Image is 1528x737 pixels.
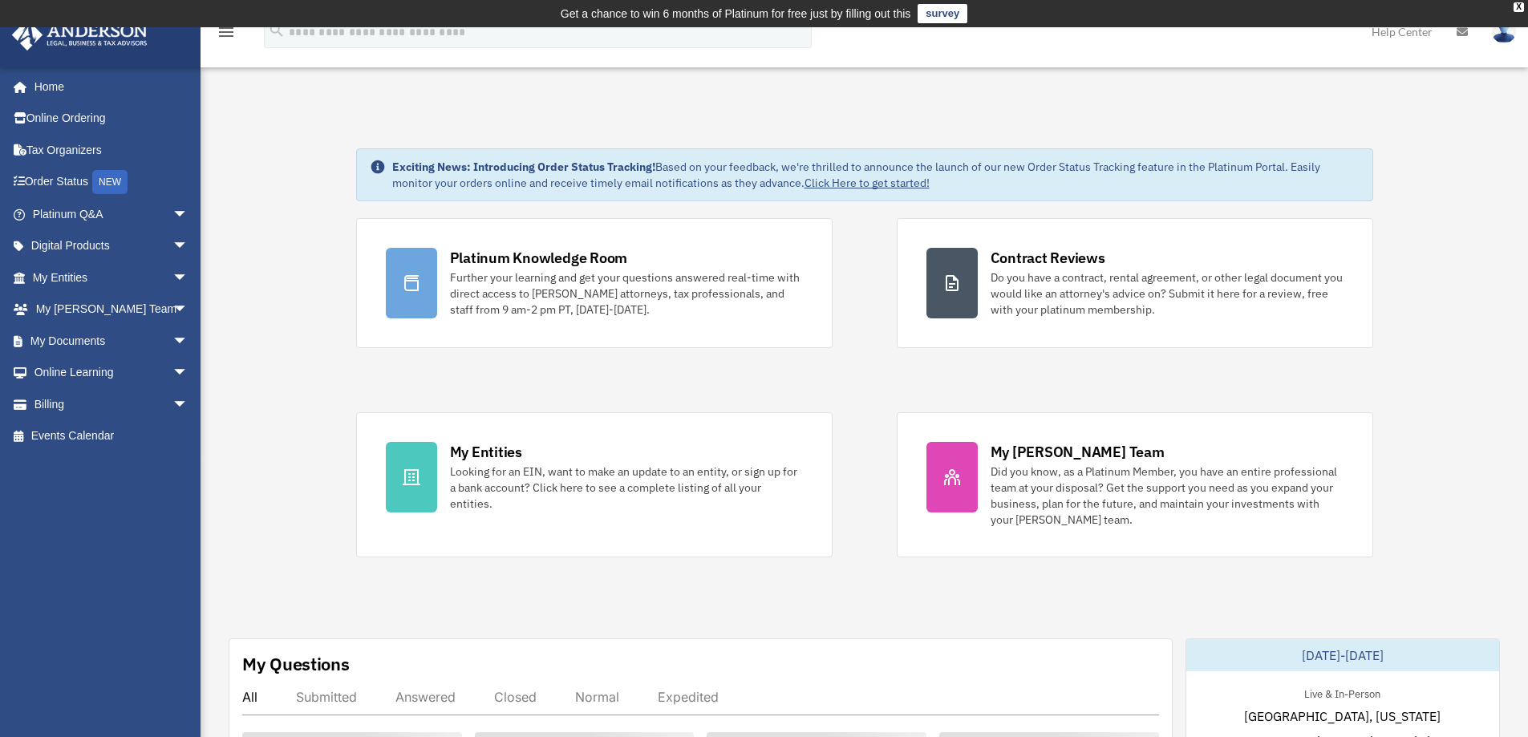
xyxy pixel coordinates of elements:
a: Platinum Knowledge Room Further your learning and get your questions answered real-time with dire... [356,218,833,348]
div: Expedited [658,689,719,705]
div: close [1514,2,1524,12]
a: Digital Productsarrow_drop_down [11,230,213,262]
div: [DATE]-[DATE] [1186,639,1499,671]
div: My Entities [450,442,522,462]
a: Online Ordering [11,103,213,135]
a: My [PERSON_NAME] Team Did you know, as a Platinum Member, you have an entire professional team at... [897,412,1373,557]
span: [GEOGRAPHIC_DATA], [US_STATE] [1244,707,1441,726]
a: Contract Reviews Do you have a contract, rental agreement, or other legal document you would like... [897,218,1373,348]
a: Events Calendar [11,420,213,452]
a: Home [11,71,205,103]
div: Do you have a contract, rental agreement, or other legal document you would like an attorney's ad... [991,269,1344,318]
a: Tax Organizers [11,134,213,166]
img: User Pic [1492,20,1516,43]
span: arrow_drop_down [172,357,205,390]
a: My [PERSON_NAME] Teamarrow_drop_down [11,294,213,326]
div: Normal [575,689,619,705]
span: arrow_drop_down [172,388,205,421]
a: Click Here to get started! [805,176,930,190]
div: All [242,689,257,705]
span: arrow_drop_down [172,198,205,231]
div: Closed [494,689,537,705]
div: Submitted [296,689,357,705]
div: Further your learning and get your questions answered real-time with direct access to [PERSON_NAM... [450,269,803,318]
span: arrow_drop_down [172,294,205,326]
span: arrow_drop_down [172,325,205,358]
a: Billingarrow_drop_down [11,388,213,420]
a: survey [918,4,967,23]
i: menu [217,22,236,42]
div: Get a chance to win 6 months of Platinum for free just by filling out this [561,4,911,23]
a: Order StatusNEW [11,166,213,199]
div: Platinum Knowledge Room [450,248,628,268]
a: menu [217,28,236,42]
div: My [PERSON_NAME] Team [991,442,1165,462]
a: My Documentsarrow_drop_down [11,325,213,357]
div: My Questions [242,652,350,676]
span: arrow_drop_down [172,261,205,294]
i: search [268,22,286,39]
span: arrow_drop_down [172,230,205,263]
div: Did you know, as a Platinum Member, you have an entire professional team at your disposal? Get th... [991,464,1344,528]
a: My Entitiesarrow_drop_down [11,261,213,294]
div: NEW [92,170,128,194]
div: Contract Reviews [991,248,1105,268]
a: Platinum Q&Aarrow_drop_down [11,198,213,230]
a: Online Learningarrow_drop_down [11,357,213,389]
img: Anderson Advisors Platinum Portal [7,19,152,51]
div: Live & In-Person [1291,684,1393,701]
strong: Exciting News: Introducing Order Status Tracking! [392,160,655,174]
div: Answered [395,689,456,705]
div: Looking for an EIN, want to make an update to an entity, or sign up for a bank account? Click her... [450,464,803,512]
a: My Entities Looking for an EIN, want to make an update to an entity, or sign up for a bank accoun... [356,412,833,557]
div: Based on your feedback, we're thrilled to announce the launch of our new Order Status Tracking fe... [392,159,1360,191]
